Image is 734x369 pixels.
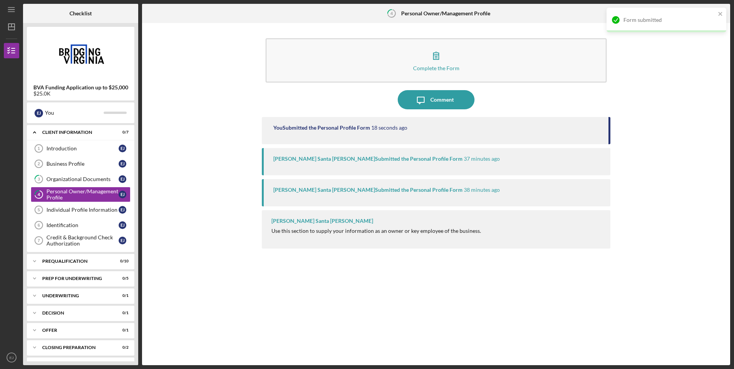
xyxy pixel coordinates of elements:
[413,65,460,71] div: Complete the Form
[398,90,474,109] button: Comment
[430,90,454,109] div: Comment
[31,233,131,248] a: 7Credit & Background Check AuthorizationEJ
[42,259,109,264] div: Prequalification
[38,238,40,243] tspan: 7
[464,156,500,162] time: 2025-09-15 15:47
[4,350,19,365] button: EJ
[623,17,716,23] div: Form submitted
[115,345,129,350] div: 0 / 2
[115,130,129,135] div: 0 / 7
[271,228,481,234] div: Use this section to supply your information as an owner or key employee of the business.
[27,31,134,77] img: Product logo
[38,177,40,182] tspan: 3
[46,145,119,152] div: Introduction
[69,10,92,16] b: Checklist
[38,146,40,151] tspan: 1
[266,38,606,82] button: Complete the Form
[46,234,119,247] div: Credit & Background Check Authorization
[38,161,40,166] tspan: 2
[31,141,131,156] a: 1IntroductionEJ
[46,222,119,228] div: Identification
[46,161,119,167] div: Business Profile
[9,356,13,360] text: EJ
[119,206,126,214] div: E J
[42,345,109,350] div: Closing Preparation
[273,156,463,162] div: [PERSON_NAME] Santa [PERSON_NAME] Submitted the Personal Profile Form
[46,188,119,201] div: Personal Owner/Management Profile
[119,221,126,229] div: E J
[31,187,131,202] a: 4Personal Owner/Management ProfileEJ
[42,293,109,298] div: Underwriting
[119,145,126,152] div: E J
[46,207,119,213] div: Individual Profile Information
[31,156,131,171] a: 2Business ProfileEJ
[45,106,104,119] div: You
[33,91,128,97] div: $25.0K
[33,84,128,91] b: BVA Funding Application up to $25,000
[371,125,407,131] time: 2025-09-15 16:25
[35,109,43,117] div: E J
[273,187,463,193] div: [PERSON_NAME] Santa [PERSON_NAME] Submitted the Personal Profile Form
[119,160,126,168] div: E J
[115,328,129,333] div: 0 / 1
[464,187,500,193] time: 2025-09-15 15:47
[390,11,393,16] tspan: 4
[115,276,129,281] div: 0 / 5
[38,223,40,227] tspan: 6
[42,328,109,333] div: Offer
[271,218,373,224] div: [PERSON_NAME] Santa [PERSON_NAME]
[119,175,126,183] div: E J
[31,171,131,187] a: 3Organizational DocumentsEJ
[38,192,40,197] tspan: 4
[119,237,126,244] div: E J
[115,311,129,315] div: 0 / 1
[46,176,119,182] div: Organizational Documents
[273,125,370,131] div: You Submitted the Personal Profile Form
[31,202,131,217] a: 5Individual Profile InformationEJ
[42,276,109,281] div: Prep for Underwriting
[119,191,126,198] div: E J
[42,311,109,315] div: Decision
[42,130,109,135] div: Client Information
[115,259,129,264] div: 0 / 10
[401,10,490,16] b: Personal Owner/Management Profile
[31,217,131,233] a: 6IdentificationEJ
[38,208,40,212] tspan: 5
[718,11,723,18] button: close
[115,293,129,298] div: 0 / 1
